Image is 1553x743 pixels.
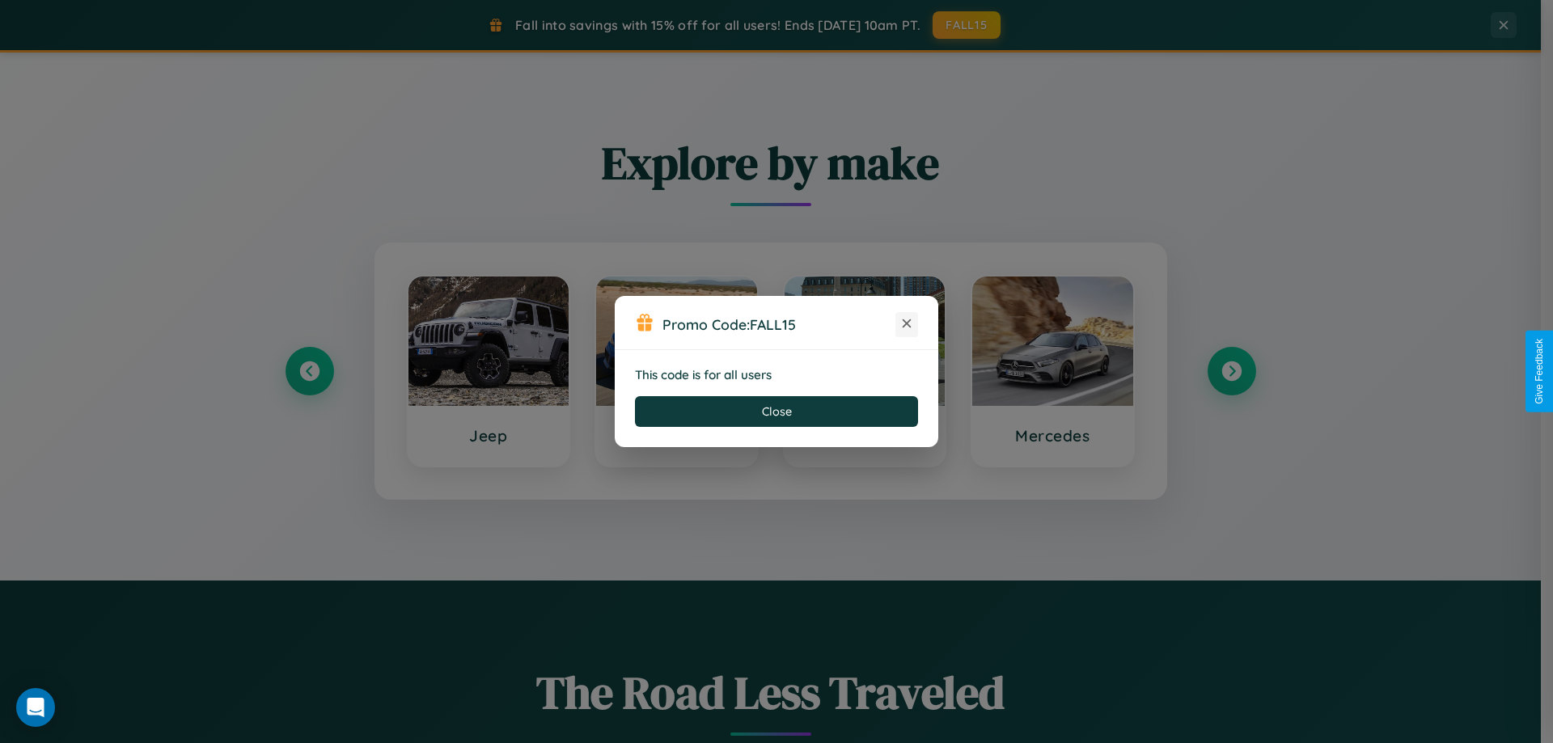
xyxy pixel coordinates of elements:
div: Open Intercom Messenger [16,688,55,727]
button: Close [635,396,918,427]
b: FALL15 [750,315,796,333]
strong: This code is for all users [635,367,772,382]
div: Give Feedback [1534,339,1545,404]
h3: Promo Code: [662,315,895,333]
